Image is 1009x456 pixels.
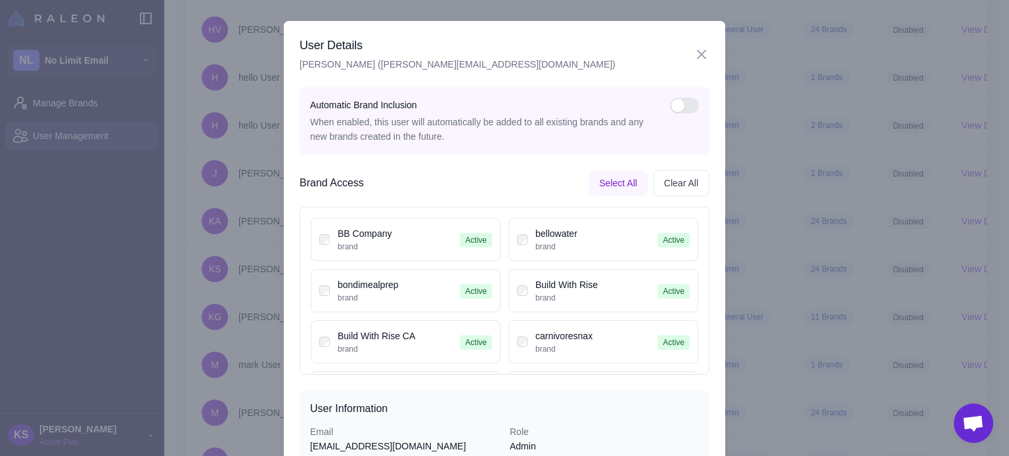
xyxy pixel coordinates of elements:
[310,401,699,417] h4: User Information
[338,226,455,241] div: BB Company
[310,425,499,439] dt: Email
[535,241,652,253] div: brand
[300,37,616,54] h3: User Details
[510,439,699,453] dd: Admin
[658,284,690,299] span: Active
[338,292,455,304] div: brand
[310,115,660,144] p: When enabled, this user will automatically be added to all existing brands and any new brands cre...
[535,292,652,304] div: brand
[510,425,699,439] dt: Role
[338,343,455,355] div: brand
[460,335,492,350] span: Active
[535,329,652,343] div: carnivoresnax
[658,233,690,247] span: Active
[310,98,660,112] h4: Automatic Brand Inclusion
[460,284,492,299] span: Active
[338,241,455,253] div: brand
[954,404,993,443] div: Open chat
[535,343,652,355] div: brand
[658,335,690,350] span: Active
[535,278,652,292] div: Build With Rise
[338,329,455,343] div: Build With Rise CA
[338,278,455,292] div: bondimealprep
[300,175,364,191] h4: Brand Access
[535,226,652,241] div: bellowater
[460,233,492,247] span: Active
[589,171,648,196] button: Select All
[310,439,499,453] dd: [EMAIL_ADDRESS][DOMAIN_NAME]
[300,57,616,72] p: [PERSON_NAME] ([PERSON_NAME][EMAIL_ADDRESS][DOMAIN_NAME])
[653,170,709,196] button: Clear All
